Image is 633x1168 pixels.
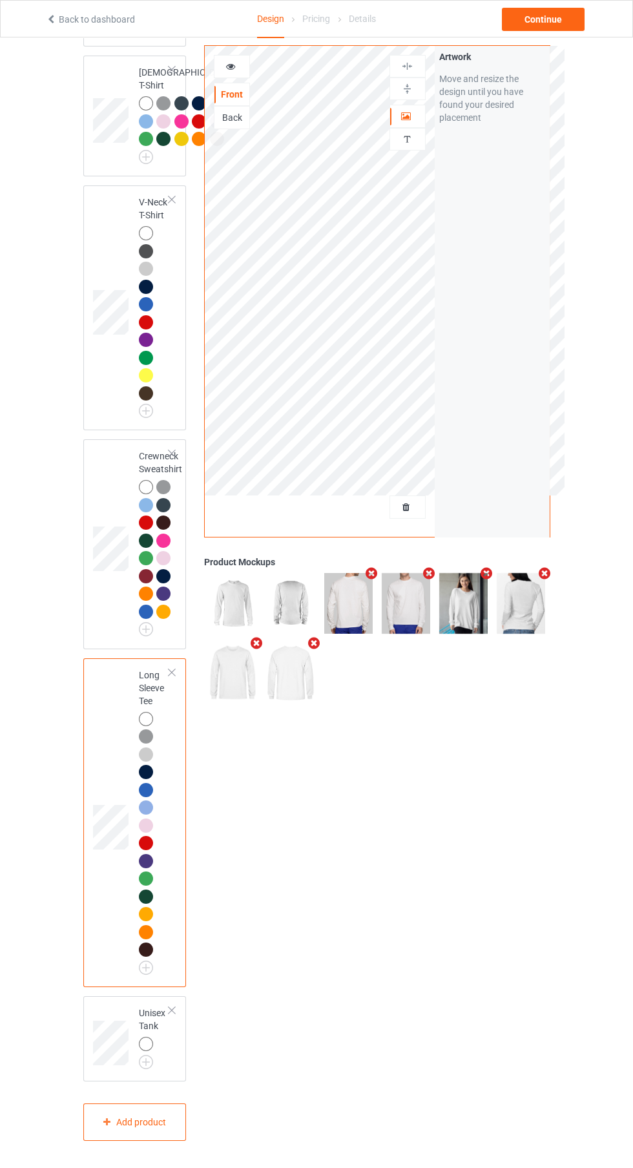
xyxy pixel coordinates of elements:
img: regular.jpg [209,573,257,634]
img: regular.jpg [266,573,315,634]
div: Design [257,1,284,38]
img: regular.jpg [324,573,373,634]
div: Long Sleeve Tee [83,658,187,987]
div: Crewneck Sweatshirt [139,450,182,632]
div: Details [349,1,376,37]
img: svg+xml;base64,PD94bWwgdmVyc2lvbj0iMS4wIiBlbmNvZGluZz0iVVRGLTgiPz4KPHN2ZyB3aWR0aD0iMjJweCIgaGVpZ2... [139,150,153,164]
div: Back [214,111,249,124]
div: [DEMOGRAPHIC_DATA] T-Shirt [83,56,187,176]
i: Remove mockup [536,567,552,580]
div: Unisex Tank [83,996,187,1081]
div: [DEMOGRAPHIC_DATA] T-Shirt [139,66,233,160]
div: V-Neck T-Shirt [83,185,187,430]
img: regular.jpg [497,573,545,634]
div: Continue [502,8,585,31]
div: V-Neck T-Shirt [139,196,170,413]
img: svg%3E%0A [401,83,413,95]
i: Remove mockup [306,636,322,650]
img: svg%3E%0A [401,133,413,145]
img: regular.jpg [439,573,488,634]
img: regular.jpg [209,643,257,704]
div: Product Mockups [204,556,550,568]
i: Remove mockup [364,567,380,580]
div: Add product [83,1103,187,1142]
img: regular.jpg [266,643,315,704]
div: Crewneck Sweatshirt [83,439,187,649]
i: Remove mockup [479,567,495,580]
img: svg+xml;base64,PD94bWwgdmVyc2lvbj0iMS4wIiBlbmNvZGluZz0iVVRGLTgiPz4KPHN2ZyB3aWR0aD0iMjJweCIgaGVpZ2... [139,961,153,975]
img: svg+xml;base64,PD94bWwgdmVyc2lvbj0iMS4wIiBlbmNvZGluZz0iVVRGLTgiPz4KPHN2ZyB3aWR0aD0iMjJweCIgaGVpZ2... [139,1055,153,1069]
img: svg%3E%0A [401,60,413,72]
a: Back to dashboard [46,14,135,25]
div: Move and resize the design until you have found your desired placement [439,72,545,124]
div: Unisex Tank [139,1006,170,1065]
div: Artwork [439,50,545,63]
i: Remove mockup [421,567,437,580]
div: Pricing [302,1,330,37]
img: svg+xml;base64,PD94bWwgdmVyc2lvbj0iMS4wIiBlbmNvZGluZz0iVVRGLTgiPz4KPHN2ZyB3aWR0aD0iMjJweCIgaGVpZ2... [139,622,153,636]
div: Long Sleeve Tee [139,669,170,970]
div: Front [214,88,249,101]
img: svg+xml;base64,PD94bWwgdmVyc2lvbj0iMS4wIiBlbmNvZGluZz0iVVRGLTgiPz4KPHN2ZyB3aWR0aD0iMjJweCIgaGVpZ2... [139,404,153,418]
i: Remove mockup [248,636,264,650]
img: regular.jpg [382,573,430,634]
